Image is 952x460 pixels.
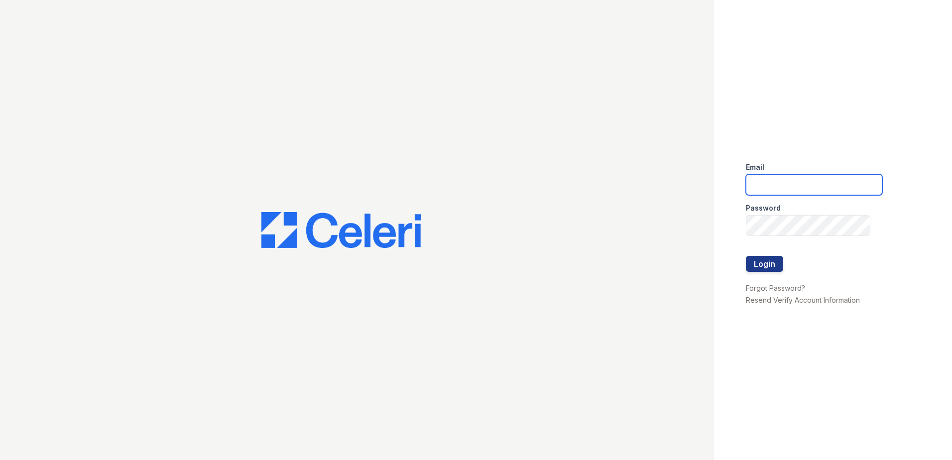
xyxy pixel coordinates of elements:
img: CE_Logo_Blue-a8612792a0a2168367f1c8372b55b34899dd931a85d93a1a3d3e32e68fde9ad4.png [261,212,421,248]
label: Email [746,162,764,172]
a: Forgot Password? [746,284,805,292]
a: Resend Verify Account Information [746,296,860,304]
button: Login [746,256,783,272]
label: Password [746,203,781,213]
